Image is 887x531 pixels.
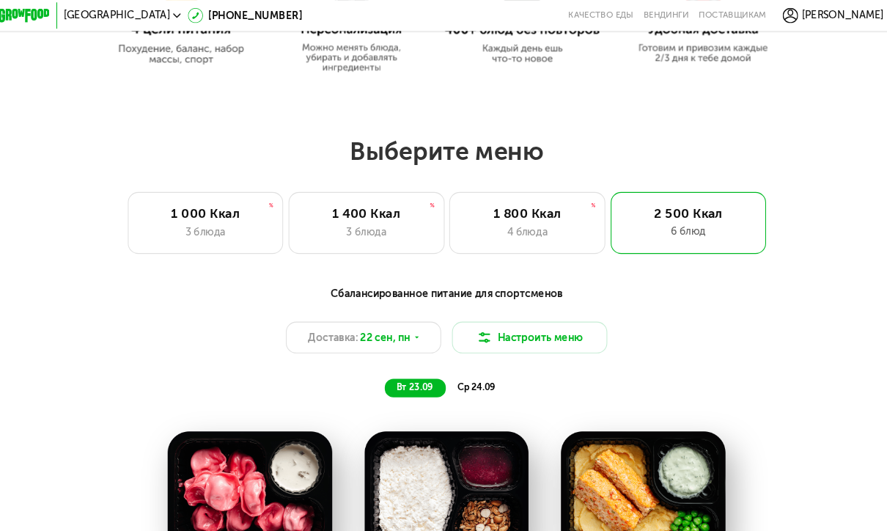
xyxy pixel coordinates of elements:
[153,194,275,209] div: 1 000 Ккал
[198,7,306,22] a: [PHONE_NUMBER]
[630,10,673,19] a: Вендинги
[396,362,430,373] span: вт 23.09
[153,212,275,227] div: 3 блюда
[459,212,581,227] div: 4 блюда
[449,305,597,334] button: Настроить меню
[361,312,409,327] span: 22 сен, пн
[306,212,428,227] div: 3 блюда
[79,271,809,286] div: Сбалансированное питание для спортсменов
[781,10,858,19] span: [PERSON_NAME]
[454,362,490,373] span: ср 24.09
[611,194,735,209] div: 2 500 Ккал
[459,194,581,209] div: 1 800 Ккал
[559,10,620,19] a: Качество еды
[306,194,428,209] div: 1 400 Ккал
[40,129,847,158] h2: Выберите меню
[80,10,181,19] span: [GEOGRAPHIC_DATA]
[611,211,735,226] div: 6 блюд
[312,312,359,327] span: Доставка:
[682,10,746,19] div: поставщикам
